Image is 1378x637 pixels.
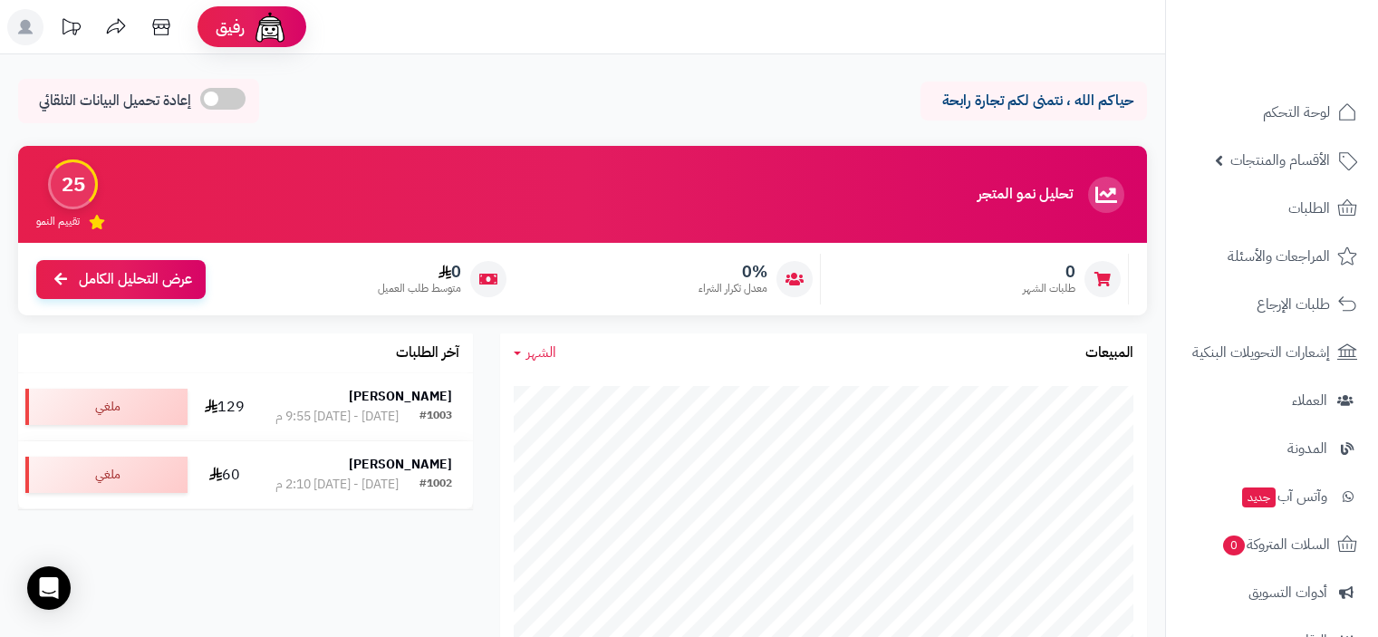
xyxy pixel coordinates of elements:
span: 0 [1223,536,1245,555]
a: الطلبات [1177,187,1367,230]
div: #1002 [419,476,452,494]
span: لوحة التحكم [1263,100,1330,125]
span: 0 [378,262,461,282]
a: أدوات التسويق [1177,571,1367,614]
span: الأقسام والمنتجات [1230,148,1330,173]
span: رفيق [216,16,245,38]
img: logo-2.png [1255,51,1361,89]
a: العملاء [1177,379,1367,422]
p: حياكم الله ، نتمنى لكم تجارة رابحة [934,91,1133,111]
a: الشهر [514,343,556,363]
img: ai-face.png [252,9,288,45]
div: [DATE] - [DATE] 9:55 م [275,408,399,426]
td: 129 [195,373,255,440]
h3: تحليل نمو المتجر [978,187,1073,203]
a: لوحة التحكم [1177,91,1367,134]
a: إشعارات التحويلات البنكية [1177,331,1367,374]
span: جديد [1242,487,1276,507]
span: 0 [1023,262,1075,282]
span: المراجعات والأسئلة [1228,244,1330,269]
a: تحديثات المنصة [48,9,93,50]
strong: [PERSON_NAME] [349,387,452,406]
strong: [PERSON_NAME] [349,455,452,474]
span: المدونة [1287,436,1327,461]
div: #1003 [419,408,452,426]
h3: آخر الطلبات [396,345,459,362]
span: متوسط طلب العميل [378,281,461,296]
span: الشهر [526,342,556,363]
a: عرض التحليل الكامل [36,260,206,299]
a: المدونة [1177,427,1367,470]
span: السلات المتروكة [1221,532,1330,557]
div: ملغي [25,389,187,425]
td: 60 [195,441,255,508]
span: العملاء [1292,388,1327,413]
span: إعادة تحميل البيانات التلقائي [39,91,191,111]
span: تقييم النمو [36,214,80,229]
h3: المبيعات [1085,345,1133,362]
span: وآتس آب [1240,484,1327,509]
div: ملغي [25,457,187,493]
a: السلات المتروكة0 [1177,523,1367,566]
a: طلبات الإرجاع [1177,283,1367,326]
span: أدوات التسويق [1248,580,1327,605]
div: Open Intercom Messenger [27,566,71,610]
div: [DATE] - [DATE] 2:10 م [275,476,399,494]
a: المراجعات والأسئلة [1177,235,1367,278]
span: عرض التحليل الكامل [79,269,192,290]
a: وآتس آبجديد [1177,475,1367,518]
span: 0% [699,262,767,282]
span: إشعارات التحويلات البنكية [1192,340,1330,365]
span: الطلبات [1288,196,1330,221]
span: طلبات الشهر [1023,281,1075,296]
span: معدل تكرار الشراء [699,281,767,296]
span: طلبات الإرجاع [1257,292,1330,317]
